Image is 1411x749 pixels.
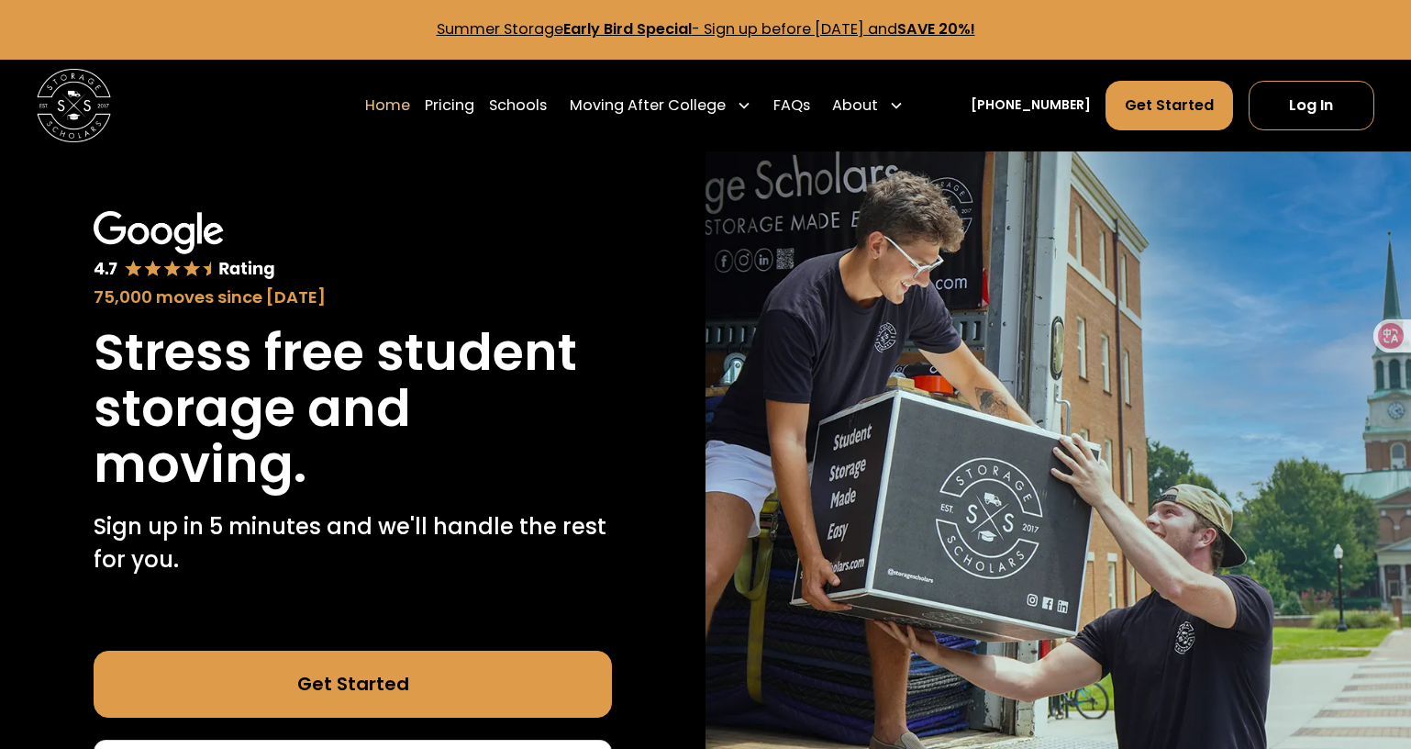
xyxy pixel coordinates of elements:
img: Storage Scholars main logo [37,69,111,143]
a: Get Started [94,651,612,718]
strong: SAVE 20%! [897,18,975,39]
strong: Early Bird Special [563,18,692,39]
a: Pricing [425,80,474,131]
div: Moving After College [570,95,726,117]
a: Home [365,80,410,131]
div: Moving After College [561,80,758,131]
a: [PHONE_NUMBER] [971,95,1091,115]
a: home [37,69,111,143]
a: Get Started [1105,81,1233,130]
p: Sign up in 5 minutes and we'll handle the rest for you. [94,510,612,577]
div: 75,000 moves since [DATE] [94,285,612,309]
a: FAQs [773,80,810,131]
div: About [832,95,878,117]
a: Schools [489,80,547,131]
a: Log In [1249,81,1374,130]
div: About [825,80,911,131]
img: Google 4.7 star rating [94,211,275,281]
a: Summer StorageEarly Bird Special- Sign up before [DATE] andSAVE 20%! [437,18,975,39]
h1: Stress free student storage and moving. [94,324,612,492]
